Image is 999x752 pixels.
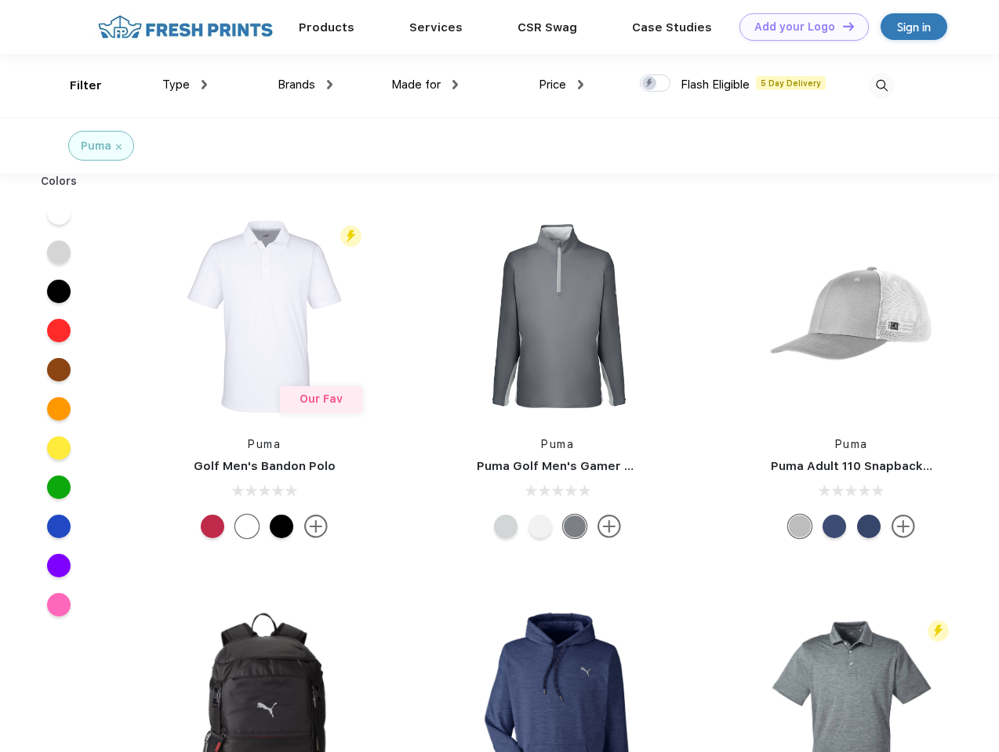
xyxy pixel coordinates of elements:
img: filter_cancel.svg [116,144,122,150]
div: Peacoat with Qut Shd [857,515,881,538]
img: dropdown.png [452,80,458,89]
img: more.svg [598,515,621,538]
img: fo%20logo%202.webp [93,13,278,41]
img: func=resize&h=266 [453,212,662,421]
span: Price [539,78,566,92]
img: dropdown.png [327,80,332,89]
div: Peacoat Qut Shd [823,515,846,538]
div: Bright White [235,515,259,538]
img: desktop_search.svg [869,73,895,99]
div: Ski Patrol [201,515,224,538]
div: Sign in [897,18,931,36]
img: more.svg [304,515,328,538]
span: Our Fav [300,392,343,405]
img: more.svg [892,515,915,538]
div: Colors [29,173,89,190]
a: Puma [248,438,281,450]
img: flash_active_toggle.svg [928,620,949,642]
a: Golf Men's Bandon Polo [194,459,336,473]
div: Puma Black [270,515,293,538]
div: Quiet Shade [563,515,587,538]
div: Puma [81,138,111,154]
img: DT [843,22,854,31]
img: func=resize&h=266 [747,212,956,421]
div: Bright White [529,515,552,538]
img: flash_active_toggle.svg [340,226,361,247]
span: Flash Eligible [681,78,750,92]
a: Puma Golf Men's Gamer Golf Quarter-Zip [477,459,725,473]
img: func=resize&h=266 [160,212,369,421]
div: Filter [70,77,102,95]
div: Quarry with Brt Whit [788,515,812,538]
span: 5 Day Delivery [756,76,826,90]
a: Sign in [881,13,947,40]
span: Type [162,78,190,92]
span: Made for [391,78,441,92]
a: Products [299,20,354,34]
a: Puma [835,438,868,450]
img: dropdown.png [578,80,583,89]
span: Brands [278,78,315,92]
a: CSR Swag [518,20,577,34]
div: Add your Logo [754,20,835,34]
img: dropdown.png [202,80,207,89]
a: Services [409,20,463,34]
div: High Rise [494,515,518,538]
a: Puma [541,438,574,450]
